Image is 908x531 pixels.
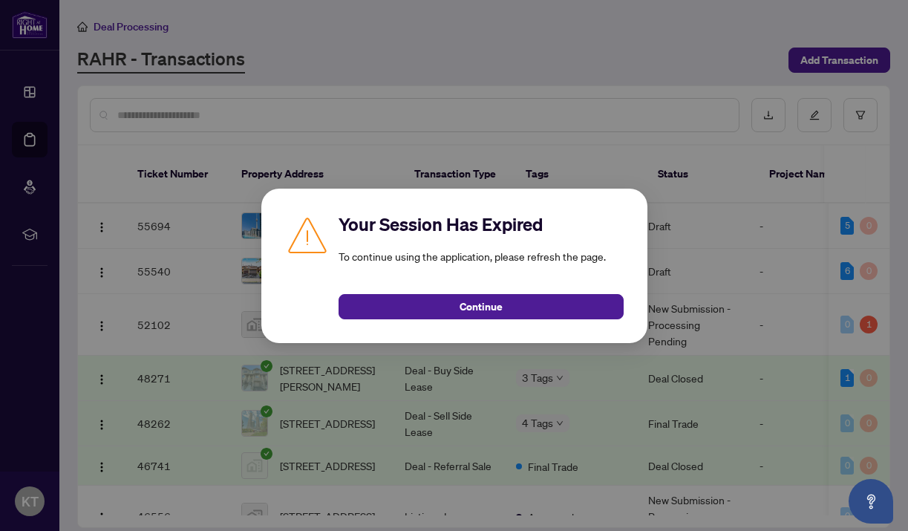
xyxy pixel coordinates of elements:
[339,212,624,319] div: To continue using the application, please refresh the page.
[339,294,624,319] button: Continue
[339,212,624,236] h2: Your Session Has Expired
[460,295,503,319] span: Continue
[849,479,893,524] button: Open asap
[285,212,330,257] img: Caution icon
